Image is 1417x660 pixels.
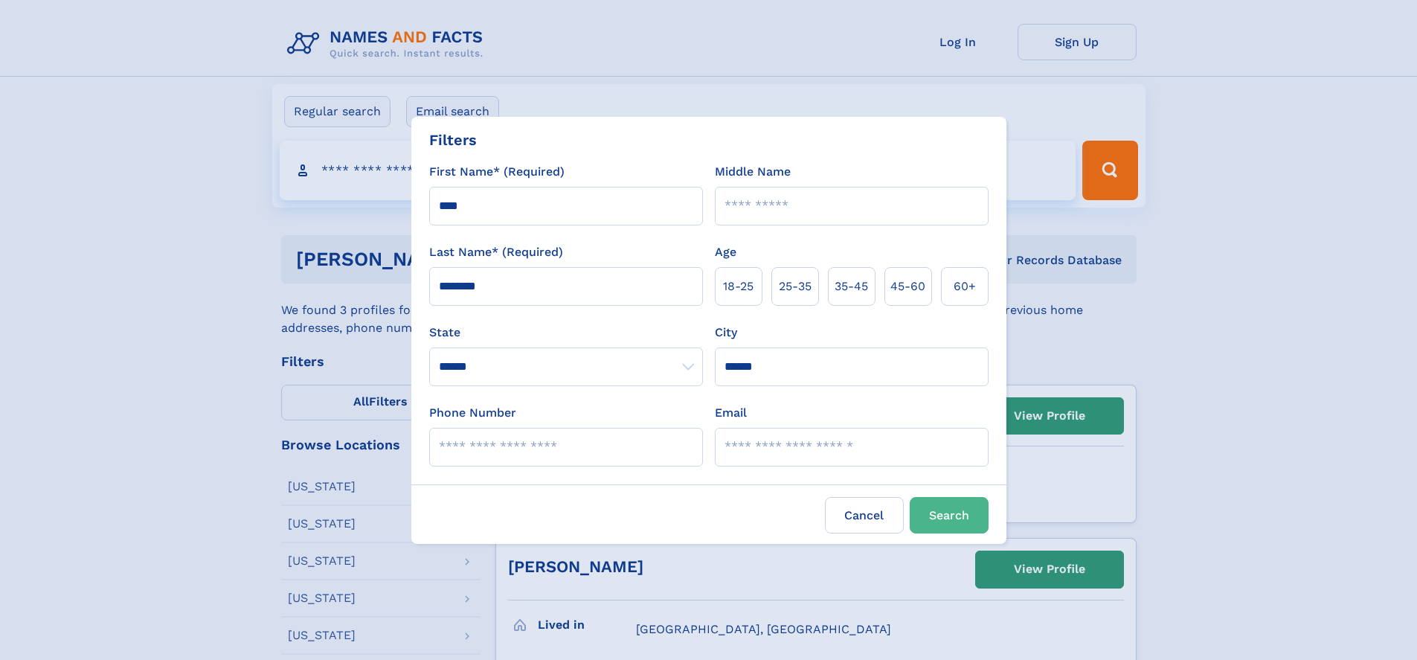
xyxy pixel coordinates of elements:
label: Age [715,243,736,261]
span: 60+ [954,278,976,295]
label: First Name* (Required) [429,163,565,181]
span: 18‑25 [723,278,754,295]
label: Middle Name [715,163,791,181]
button: Search [910,497,989,534]
label: City [715,324,737,342]
label: Last Name* (Required) [429,243,563,261]
span: 25‑35 [779,278,812,295]
span: 45‑60 [890,278,925,295]
label: Phone Number [429,404,516,422]
label: Cancel [825,497,904,534]
div: Filters [429,129,477,151]
label: Email [715,404,747,422]
label: State [429,324,703,342]
span: 35‑45 [835,278,868,295]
